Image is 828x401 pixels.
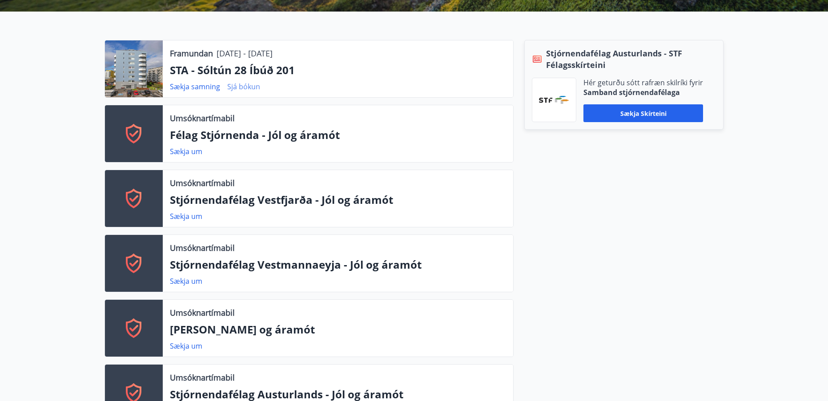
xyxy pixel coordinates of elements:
p: Samband stjórnendafélaga [583,87,703,97]
img: vjCaq2fThgY3EUYqSgpjEiBg6WP39ov69hlhuPVN.png [539,96,569,104]
p: Hér geturðu sótt rafræn skilríki fyrir [583,78,703,87]
p: Framundan [170,48,213,59]
a: Sækja samning [170,82,220,91]
p: Umsóknartímabil [170,307,235,318]
p: Umsóknartímabil [170,112,235,124]
p: Umsóknartímabil [170,372,235,383]
p: [PERSON_NAME] og áramót [170,322,506,337]
p: Umsóknartímabil [170,177,235,189]
p: STA - Sóltún 28 Íbúð 201 [170,63,506,78]
a: Sækja um [170,341,202,351]
a: Sækja um [170,276,202,286]
p: Félag Stjórnenda - Jól og áramót [170,127,506,143]
p: [DATE] - [DATE] [217,48,273,59]
span: Stjórnendafélag Austurlands - STF Félagsskírteini [546,48,716,71]
p: Stjórnendafélag Vestfjarða - Jól og áramót [170,192,506,207]
a: Sækja um [170,147,202,156]
p: Stjórnendafélag Vestmannaeyja - Jól og áramót [170,257,506,272]
p: Umsóknartímabil [170,242,235,254]
a: Sjá bókun [227,82,260,91]
a: Sækja um [170,211,202,221]
button: Sækja skírteini [583,104,703,122]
